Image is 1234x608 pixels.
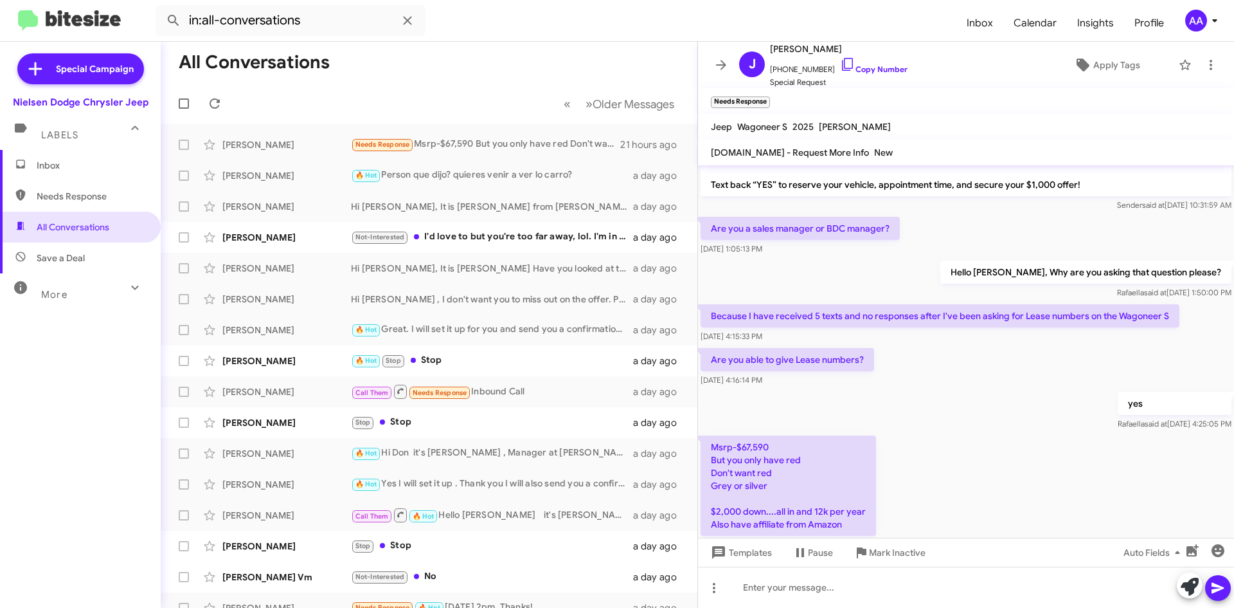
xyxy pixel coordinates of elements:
[351,477,633,492] div: Yes I will set it up . Thank you I will also send you a confirmation [PERSON_NAME]
[711,147,869,158] span: [DOMAIN_NAME] - Request More Info
[37,190,146,203] span: Needs Response
[556,91,578,117] button: Previous
[222,571,351,584] div: [PERSON_NAME] Vm
[413,512,434,520] span: 🔥 Hot
[593,97,674,111] span: Older Messages
[633,231,687,244] div: a day ago
[355,418,371,427] span: Stop
[633,200,687,213] div: a day ago
[222,231,351,244] div: [PERSON_NAME]
[355,512,389,520] span: Call Them
[819,121,891,133] span: [PERSON_NAME]
[351,200,633,213] div: Hi [PERSON_NAME], It is [PERSON_NAME] from [PERSON_NAME] in [GEOGRAPHIC_DATA]. The 2022 Ram 1500 ...
[701,375,762,385] span: [DATE] 4:16:14 PM
[355,171,377,180] span: 🔥 Hot
[1117,288,1231,297] span: Rafaella [DATE] 1:50:00 PM
[557,91,682,117] nav: Page navigation example
[749,54,756,75] span: J
[1117,200,1231,210] span: Sender [DATE] 10:31:59 AM
[222,355,351,367] div: [PERSON_NAME]
[351,230,633,244] div: I'd love to but you're too far away, lol. I'm in [GEOGRAPHIC_DATA]
[351,507,633,523] div: Hello [PERSON_NAME] it's [PERSON_NAME] , Manager at [PERSON_NAME] Dodge Chrysler Jeep Ram. Thanks...
[1003,5,1067,42] a: Calendar
[578,91,682,117] button: Next
[874,147,893,158] span: New
[1174,10,1220,32] button: AA
[1124,5,1174,42] span: Profile
[843,541,936,564] button: Mark Inactive
[633,293,687,306] div: a day ago
[1041,53,1172,77] button: Apply Tags
[37,252,85,264] span: Save a Deal
[413,389,467,397] span: Needs Response
[351,539,633,553] div: Stop
[351,353,633,368] div: Stop
[940,261,1231,284] p: Hello [PERSON_NAME], Why are you asking that question please?
[633,416,687,429] div: a day ago
[351,137,620,152] div: Msrp-$67,590 But you only have red Don't want red Grey or silver $2,000 down....all in and 12k pe...
[1185,10,1207,32] div: AA
[1142,200,1165,210] span: said at
[1067,5,1124,42] a: Insights
[840,64,908,74] a: Copy Number
[222,540,351,553] div: [PERSON_NAME]
[351,415,633,430] div: Stop
[37,221,109,234] span: All Conversations
[386,356,401,365] span: Stop
[222,385,351,398] div: [PERSON_NAME]
[633,324,687,336] div: a day ago
[41,289,67,300] span: More
[711,121,732,133] span: Jeep
[701,244,762,253] span: [DATE] 1:05:13 PM
[351,569,633,584] div: No
[355,480,377,488] span: 🔥 Hot
[1118,419,1231,428] span: Rafaella [DATE] 4:25:05 PM
[222,138,351,151] div: [PERSON_NAME]
[782,541,843,564] button: Pause
[1123,541,1185,564] span: Auto Fields
[351,322,633,337] div: Great. I will set it up for you and send you a confirmation. [PERSON_NAME]
[701,217,900,240] p: Are you a sales manager or BDC manager?
[633,447,687,460] div: a day ago
[1093,53,1140,77] span: Apply Tags
[770,41,908,57] span: [PERSON_NAME]
[701,331,762,341] span: [DATE] 4:15:33 PM
[633,262,687,275] div: a day ago
[1113,541,1195,564] button: Auto Fields
[355,356,377,365] span: 🔥 Hot
[355,542,371,550] span: Stop
[620,138,687,151] div: 21 hours ago
[711,97,770,108] small: Needs Response
[956,5,1003,42] a: Inbox
[708,541,772,564] span: Templates
[222,324,351,336] div: [PERSON_NAME]
[222,293,351,306] div: [PERSON_NAME]
[869,541,925,564] span: Mark Inactive
[222,447,351,460] div: [PERSON_NAME]
[355,140,410,149] span: Needs Response
[351,293,633,306] div: Hi [PERSON_NAME] , I don't want you to miss out on the offer. Please pick a day so I can reserve ...
[1145,419,1167,428] span: said at
[13,96,148,109] div: Nielsen Dodge Chrysler Jeep
[351,262,633,275] div: Hi [PERSON_NAME], It is [PERSON_NAME] Have you looked at the Grand Wagoneer link that I sent you?...
[633,509,687,522] div: a day ago
[633,385,687,398] div: a day ago
[351,168,633,183] div: Person que dijo? quieres venir a ver lo carro?
[17,53,144,84] a: Special Campaign
[37,159,146,172] span: Inbox
[633,571,687,584] div: a day ago
[701,436,876,536] p: Msrp-$67,590 But you only have red Don't want red Grey or silver $2,000 down....all in and 12k pe...
[41,129,78,141] span: Labels
[701,304,1179,327] p: Because I have received 5 texts and no responses after I've been asking for Lease numbers on the ...
[633,169,687,182] div: a day ago
[179,52,330,73] h1: All Conversations
[222,262,351,275] div: [PERSON_NAME]
[222,200,351,213] div: [PERSON_NAME]
[701,348,874,371] p: Are you able to give Lease numbers?
[770,76,908,89] span: Special Request
[792,121,814,133] span: 2025
[222,509,351,522] div: [PERSON_NAME]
